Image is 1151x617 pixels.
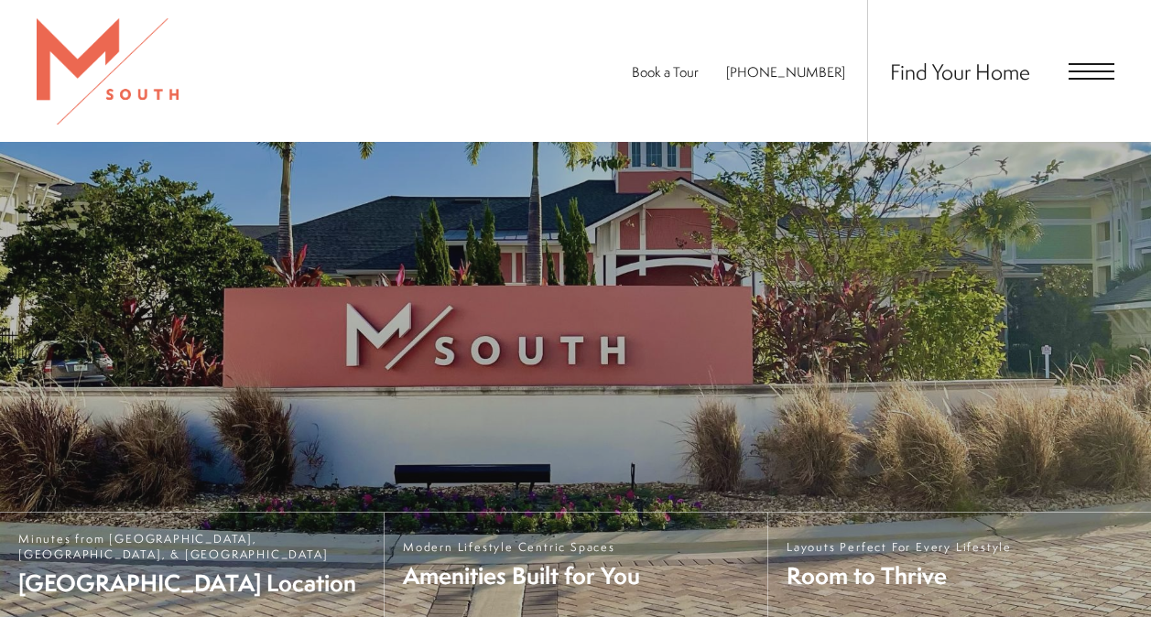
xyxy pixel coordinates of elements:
[109,279,435,298] p: Exceptional Living in The Heart of [GEOGRAPHIC_DATA]
[632,62,699,81] a: Book a Tour
[1069,63,1114,80] button: Open Menu
[109,437,328,481] a: Explore Our Community
[37,18,179,124] img: MSouth
[890,57,1030,86] a: Find Your Home
[109,308,1043,411] p: Welcome Home to M South Apartment Homes
[139,449,297,468] span: Explore Our Community
[18,531,365,562] span: Minutes from [GEOGRAPHIC_DATA], [GEOGRAPHIC_DATA], & [GEOGRAPHIC_DATA]
[18,567,365,599] span: [GEOGRAPHIC_DATA] Location
[726,62,845,81] a: Call Us at 813-570-8014
[726,62,845,81] span: [PHONE_NUMBER]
